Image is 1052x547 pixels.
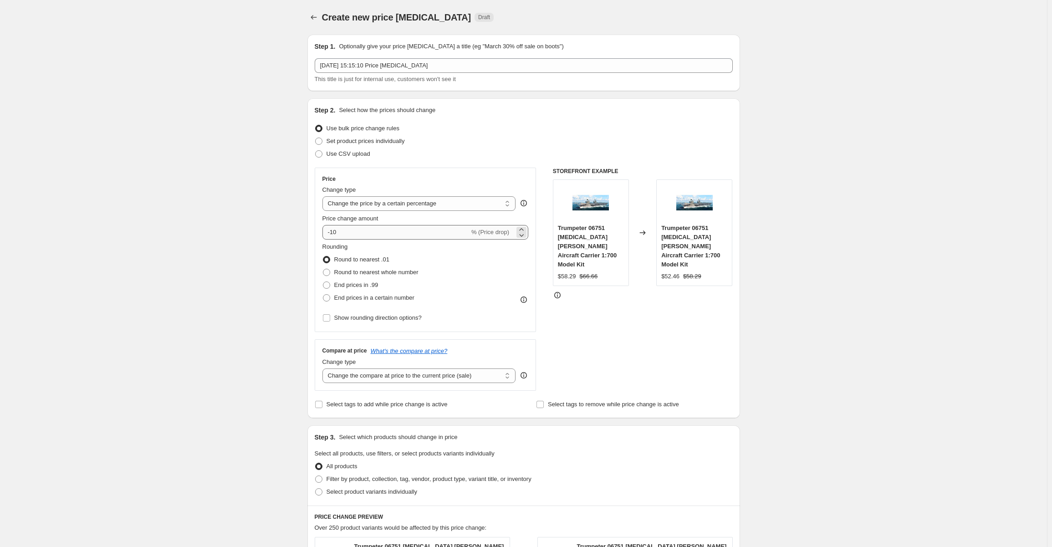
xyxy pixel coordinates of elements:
[572,184,609,221] img: pktm06751_1_80x.jpg
[661,272,679,281] div: $52.46
[327,463,357,470] span: All products
[315,433,336,442] h2: Step 3.
[315,76,456,82] span: This title is just for internal use, customers won't see it
[548,401,679,408] span: Select tags to remove while price change is active
[339,42,563,51] p: Optionally give your price [MEDICAL_DATA] a title (eg "March 30% off sale on boots")
[322,225,470,240] input: -15
[334,314,422,321] span: Show rounding direction options?
[339,106,435,115] p: Select how the prices should change
[327,150,370,157] span: Use CSV upload
[322,347,367,354] h3: Compare at price
[315,106,336,115] h2: Step 2.
[315,58,733,73] input: 30% off holiday sale
[339,433,457,442] p: Select which products should change in price
[553,168,733,175] h6: STOREFRONT EXAMPLE
[471,229,509,235] span: % (Price drop)
[322,358,356,365] span: Change type
[558,225,617,268] span: Trumpeter 06751 [MEDICAL_DATA] [PERSON_NAME] Aircraft Carrier 1:700 Model Kit
[322,12,471,22] span: Create new price [MEDICAL_DATA]
[676,184,713,221] img: pktm06751_1_80x.jpg
[327,138,405,144] span: Set product prices individually
[519,199,528,208] div: help
[327,401,448,408] span: Select tags to add while price change is active
[519,371,528,380] div: help
[315,450,495,457] span: Select all products, use filters, or select products variants individually
[334,281,378,288] span: End prices in .99
[315,513,733,521] h6: PRICE CHANGE PREVIEW
[327,125,399,132] span: Use bulk price change rules
[478,14,490,21] span: Draft
[334,269,419,276] span: Round to nearest whole number
[558,272,576,281] div: $58.29
[322,186,356,193] span: Change type
[334,256,389,263] span: Round to nearest .01
[580,272,598,281] strike: $66.66
[683,272,701,281] strike: $58.29
[322,243,348,250] span: Rounding
[334,294,414,301] span: End prices in a certain number
[327,488,417,495] span: Select product variants individually
[327,475,531,482] span: Filter by product, collection, tag, vendor, product type, variant title, or inventory
[315,42,336,51] h2: Step 1.
[315,524,487,531] span: Over 250 product variants would be affected by this price change:
[371,348,448,354] button: What's the compare at price?
[307,11,320,24] button: Price change jobs
[322,175,336,183] h3: Price
[322,215,378,222] span: Price change amount
[661,225,720,268] span: Trumpeter 06751 [MEDICAL_DATA] [PERSON_NAME] Aircraft Carrier 1:700 Model Kit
